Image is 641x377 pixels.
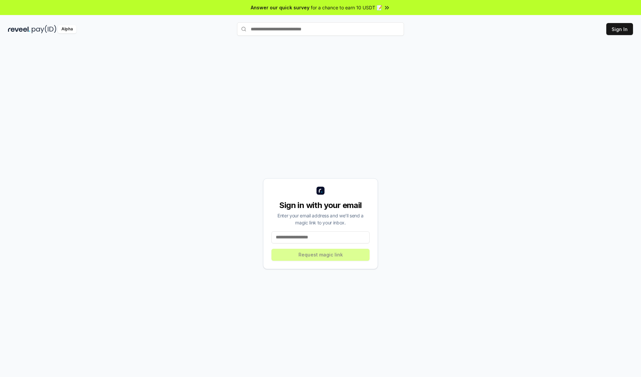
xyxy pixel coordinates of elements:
button: Sign In [606,23,633,35]
div: Sign in with your email [271,200,370,211]
span: for a chance to earn 10 USDT 📝 [311,4,382,11]
img: logo_small [316,187,325,195]
img: reveel_dark [8,25,30,33]
span: Answer our quick survey [251,4,309,11]
img: pay_id [32,25,56,33]
div: Enter your email address and we’ll send a magic link to your inbox. [271,212,370,226]
div: Alpha [58,25,76,33]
